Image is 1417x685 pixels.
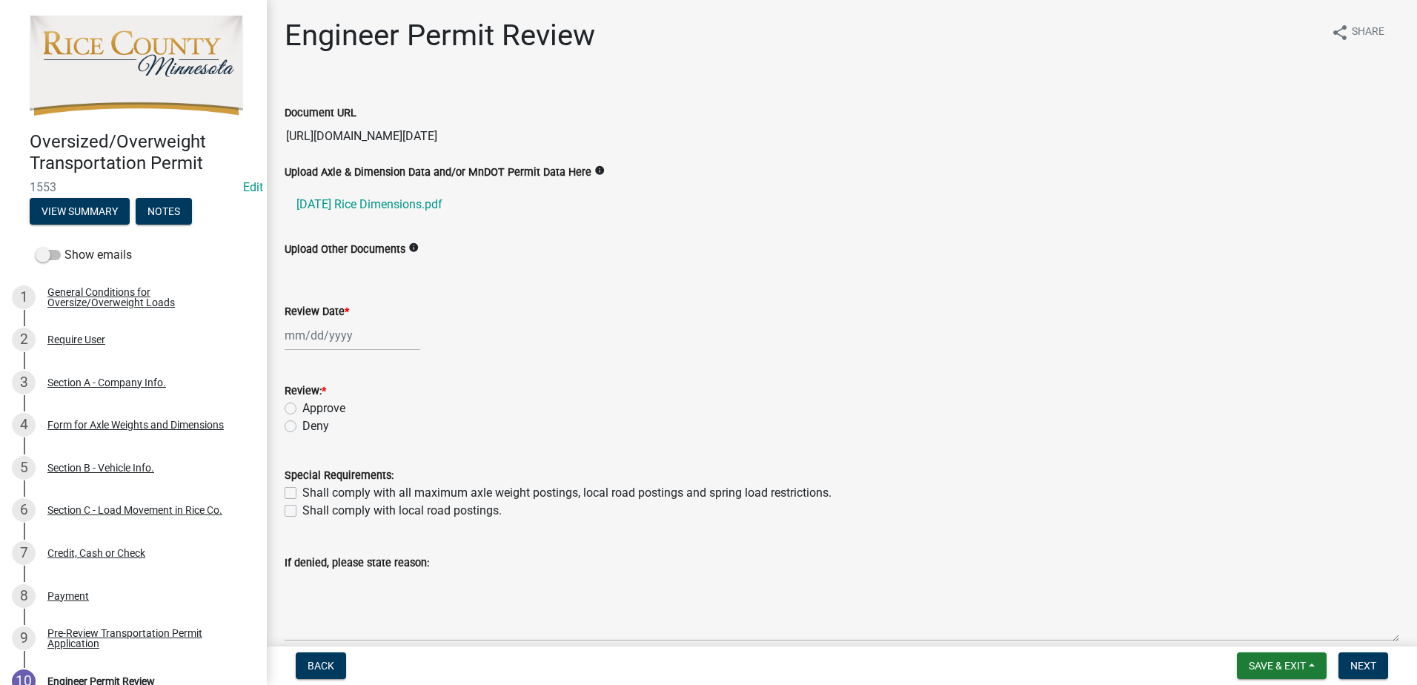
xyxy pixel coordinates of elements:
wm-modal-confirm: Summary [30,206,130,218]
label: If denied, please state reason: [285,558,429,569]
div: General Conditions for Oversize/Overweight Loads [47,287,243,308]
label: Shall comply with local road postings. [302,502,502,520]
div: Require User [47,334,105,345]
wm-modal-confirm: Notes [136,206,192,218]
button: Next [1338,652,1388,679]
div: 9 [12,626,36,650]
button: Back [296,652,346,679]
div: 8 [12,584,36,608]
label: Upload Other Documents [285,245,405,255]
span: 1553 [30,180,237,194]
label: Document URL [285,108,356,119]
span: Save & Exit [1249,660,1306,672]
div: 6 [12,498,36,522]
div: 2 [12,328,36,351]
span: Back [308,660,334,672]
label: Shall comply with all maximum axle weight postings, local road postings and spring load restricti... [302,484,832,502]
h1: Engineer Permit Review [285,18,595,53]
label: Special Requirements: [285,471,394,481]
div: Form for Axle Weights and Dimensions [47,420,224,430]
div: Section C - Load Movement in Rice Co. [47,505,222,515]
div: Pre-Review Transportation Permit Application [47,628,243,649]
button: View Summary [30,198,130,225]
label: Review: [285,386,326,397]
div: Section A - Company Info. [47,377,166,388]
i: share [1331,24,1349,42]
button: Save & Exit [1237,652,1327,679]
img: Rice County, Minnesota [30,16,243,116]
wm-modal-confirm: Edit Application Number [243,180,263,194]
div: 4 [12,413,36,437]
div: 1 [12,285,36,309]
i: info [594,165,605,176]
input: mm/dd/yyyy [285,320,420,351]
div: Payment [47,591,89,601]
div: Credit, Cash or Check [47,548,145,558]
a: [DATE] Rice Dimensions.pdf [285,187,1399,222]
label: Show emails [36,246,132,264]
h4: Oversized/Overweight Transportation Permit [30,131,255,174]
div: Section B - Vehicle Info. [47,463,154,473]
button: shareShare [1319,18,1396,47]
div: 5 [12,456,36,480]
a: Edit [243,180,263,194]
label: Review Date [285,307,349,317]
div: 7 [12,541,36,565]
label: Deny [302,417,329,435]
span: Next [1350,660,1376,672]
label: Approve [302,400,345,417]
label: Upload Axle & Dimension Data and/or MnDOT Permit Data Here [285,168,591,178]
button: Notes [136,198,192,225]
div: 3 [12,371,36,394]
span: Share [1352,24,1384,42]
i: info [408,242,419,253]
